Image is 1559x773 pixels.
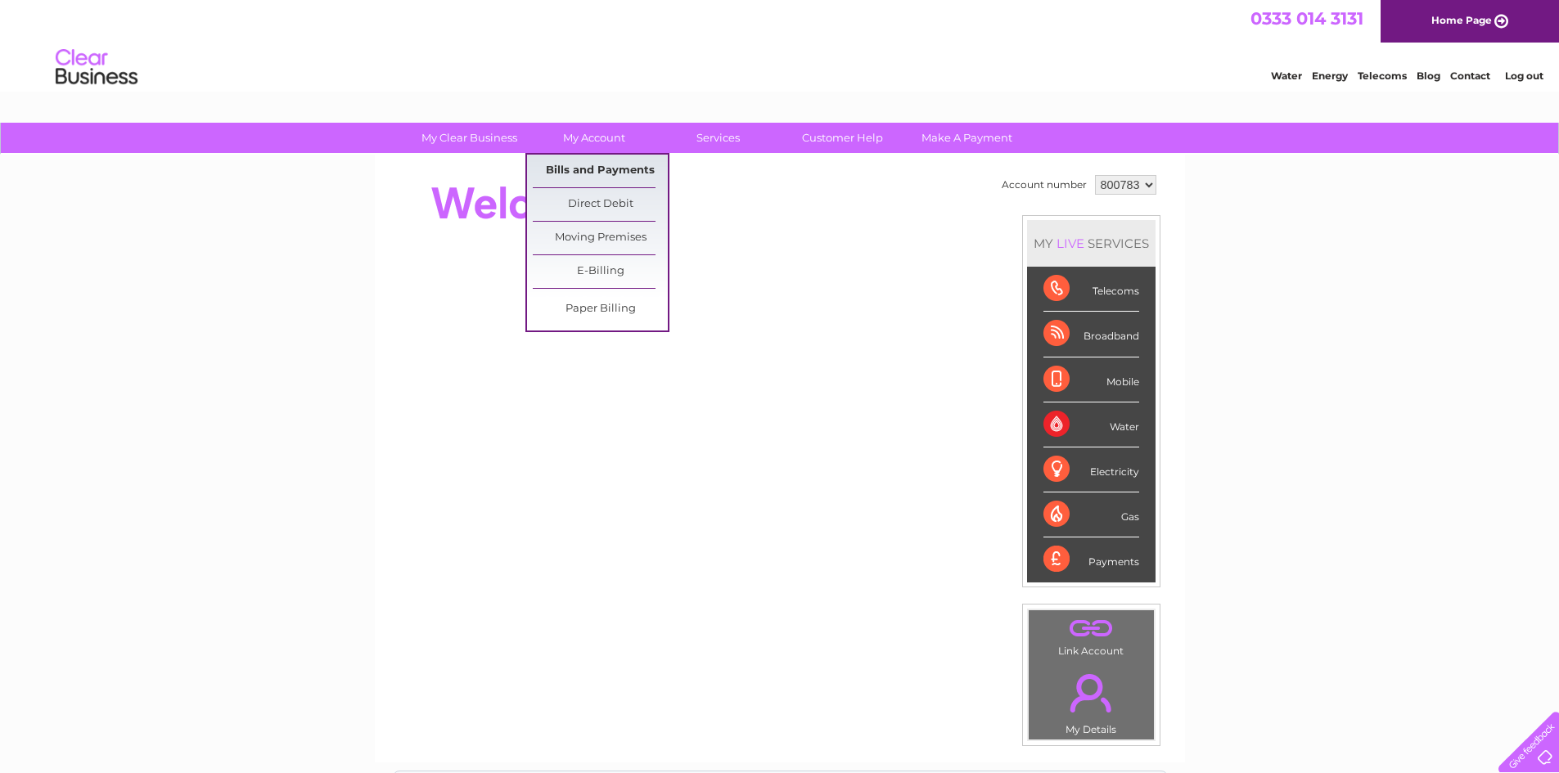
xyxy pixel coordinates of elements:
a: Water [1271,70,1302,82]
a: . [1033,664,1150,721]
div: Electricity [1043,447,1139,492]
a: Bills and Payments [533,155,668,187]
a: Direct Debit [533,188,668,221]
a: Make A Payment [899,123,1034,153]
a: E-Billing [533,255,668,288]
a: Blog [1417,70,1440,82]
a: Telecoms [1358,70,1407,82]
div: Telecoms [1043,267,1139,312]
a: My Account [526,123,661,153]
div: Clear Business is a trading name of Verastar Limited (registered in [GEOGRAPHIC_DATA] No. 3667643... [394,9,1167,79]
div: Payments [1043,537,1139,582]
td: My Details [1028,660,1155,740]
a: Customer Help [775,123,910,153]
img: logo.png [55,43,138,92]
a: Services [651,123,786,153]
td: Link Account [1028,609,1155,661]
div: Gas [1043,492,1139,537]
div: Water [1043,402,1139,447]
a: Log out [1505,70,1543,82]
a: Paper Billing [533,293,668,326]
a: Energy [1312,70,1348,82]
div: Broadband [1043,312,1139,357]
a: 0333 014 3131 [1250,8,1363,29]
td: Account number [998,171,1091,199]
a: . [1033,614,1150,643]
div: LIVE [1053,236,1088,251]
a: Contact [1450,70,1490,82]
div: MY SERVICES [1027,220,1156,267]
div: Mobile [1043,357,1139,402]
a: My Clear Business [402,123,537,153]
a: Moving Premises [533,222,668,254]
